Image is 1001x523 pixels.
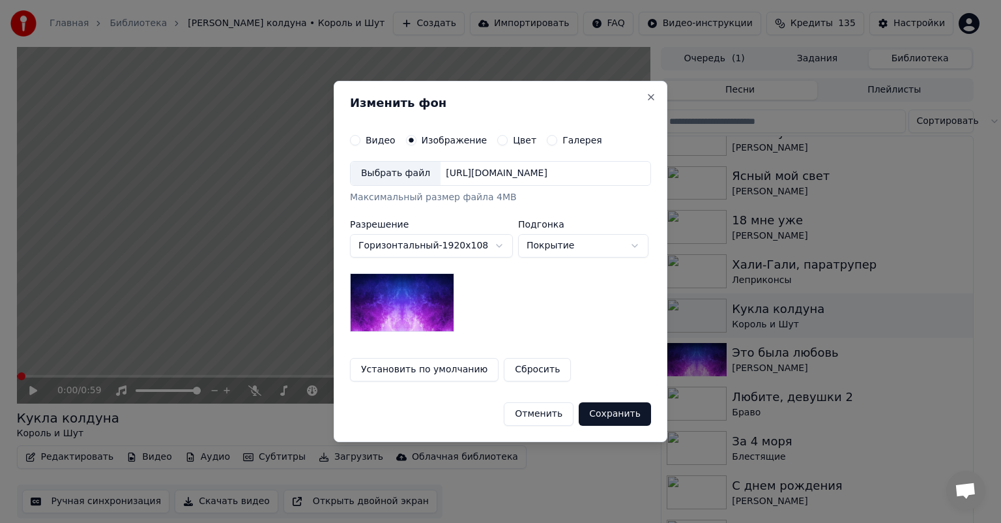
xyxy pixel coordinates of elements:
div: Выбрать файл [351,162,441,185]
button: Сбросить [504,358,571,381]
label: Изображение [422,136,487,145]
button: Установить по умолчанию [350,358,499,381]
label: Разрешение [350,220,513,229]
button: Отменить [504,402,573,426]
label: Галерея [562,136,602,145]
label: Видео [366,136,396,145]
label: Цвет [513,136,536,145]
div: [URL][DOMAIN_NAME] [441,167,553,180]
label: Подгонка [518,220,648,229]
button: Сохранить [579,402,651,426]
h2: Изменить фон [350,97,651,109]
div: Максимальный размер файла 4MB [350,191,651,204]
